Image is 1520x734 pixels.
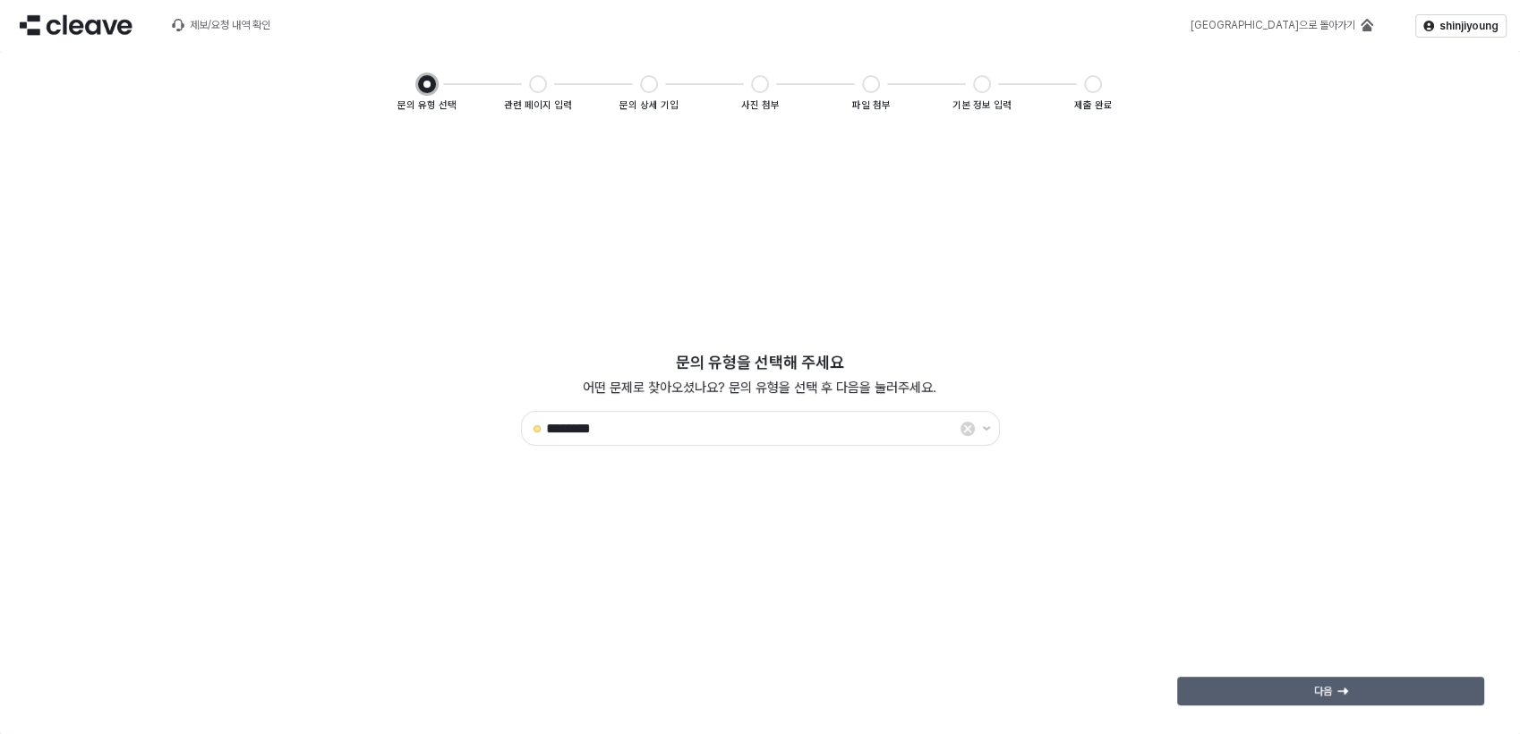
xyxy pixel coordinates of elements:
[504,98,572,114] div: 관련 페이지 입력
[975,412,999,445] button: 제안 사항 표시
[852,98,891,114] div: 파일 첨부
[190,19,270,31] div: 제보/요청 내역 확인
[665,73,776,114] li: 사진 첨부
[161,14,281,36] button: 제보/요청 내역 확인
[411,73,443,114] li: 문의 유형 선택
[741,98,780,114] div: 사진 첨부
[1074,98,1113,114] div: 제출 완료
[1180,14,1384,36] div: 메인으로 돌아가기
[1191,19,1355,31] div: [GEOGRAPHIC_DATA]으로 돌아가기
[554,73,665,114] li: 문의 상세 기입
[1177,677,1484,705] button: 다음
[1415,14,1507,38] button: shinjiyoung
[998,73,1109,114] li: 제출 완료
[1439,19,1499,33] p: shinjiyoung
[569,378,951,398] p: 어떤 문제로 찾아오셨나요? 문의 유형을 선택 후 다음을 눌러주세요.
[952,98,1012,114] div: 기본 정보 입력
[1180,14,1384,36] button: [GEOGRAPHIC_DATA]으로 돌아가기
[887,73,998,114] li: 기본 정보 입력
[776,73,887,114] li: 파일 첨부
[619,98,679,114] div: 문의 상세 기입
[961,422,975,436] button: Clear
[1314,684,1332,698] p: 다음
[397,98,457,114] div: 문의 유형 선택
[659,354,861,371] h4: 문의 유형을 선택해 주세요
[443,73,554,114] li: 관련 페이지 입력
[396,73,1124,114] ol: Steps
